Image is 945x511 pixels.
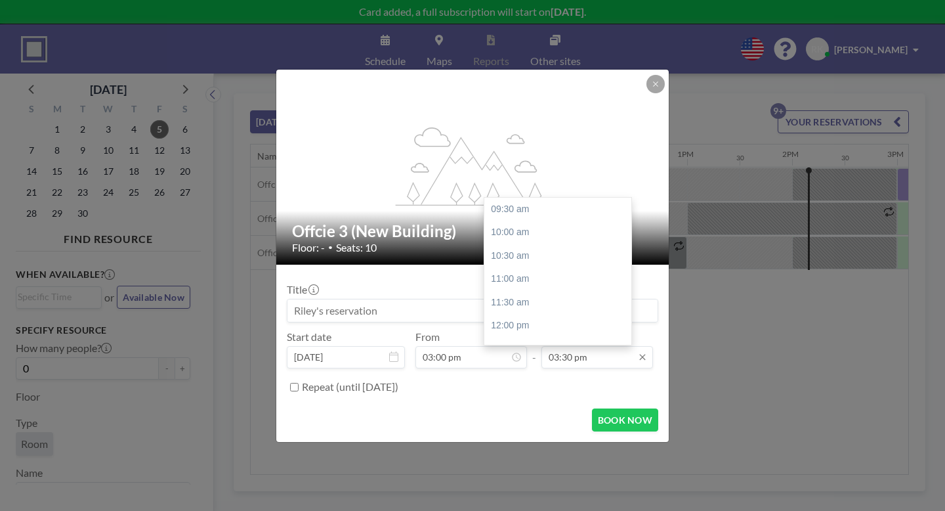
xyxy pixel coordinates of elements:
[532,335,536,364] span: -
[292,221,654,241] h2: Offcie 3 (New Building)
[287,300,658,322] input: Riley's reservation
[328,242,333,252] span: •
[336,241,377,254] span: Seats: 10
[287,330,331,344] label: Start date
[484,221,631,244] div: 10:00 am
[484,244,631,268] div: 10:30 am
[484,198,631,221] div: 09:30 am
[484,291,631,315] div: 11:30 am
[292,241,325,254] span: Floor: -
[415,330,440,344] label: From
[484,267,631,291] div: 11:00 am
[302,380,398,393] label: Repeat (until [DATE])
[484,338,631,361] div: 12:30 pm
[484,314,631,338] div: 12:00 pm
[396,126,551,205] g: flex-grow: 1.2;
[287,283,318,296] label: Title
[592,409,658,432] button: BOOK NOW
